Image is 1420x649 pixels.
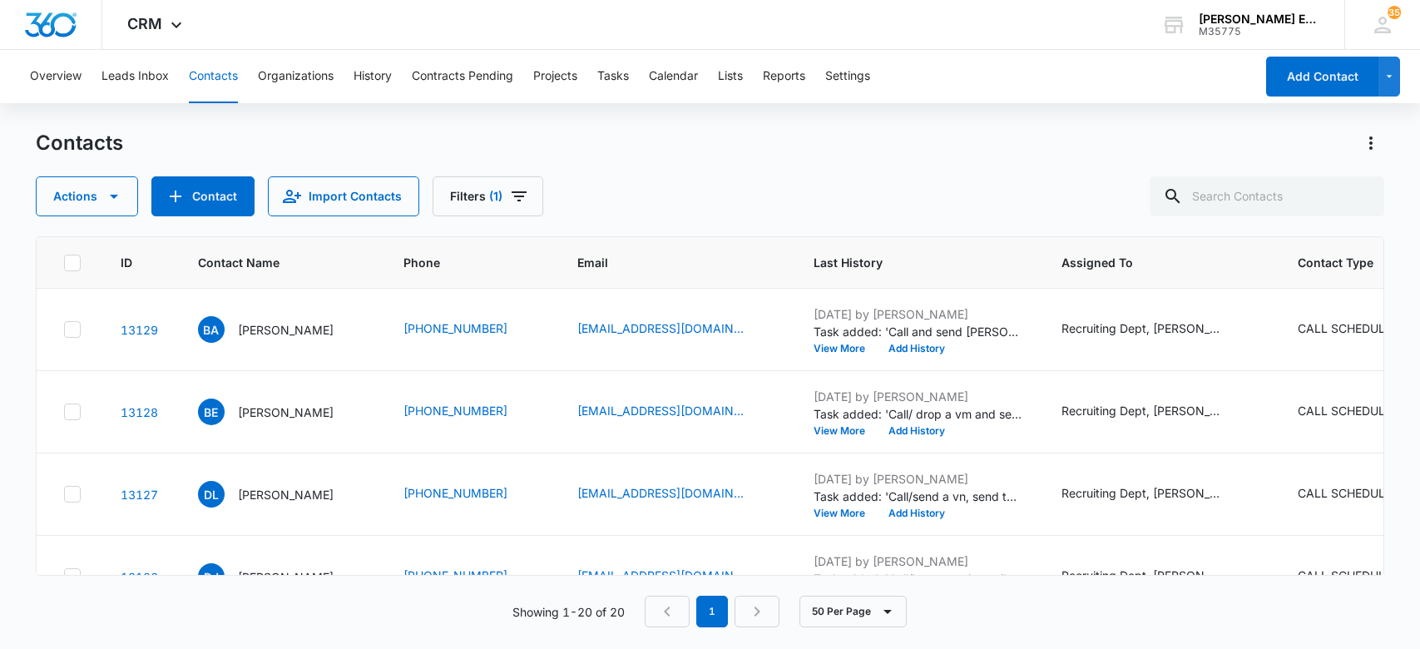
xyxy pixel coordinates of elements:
[814,570,1022,587] p: Task added: 'Call/leave a voicemail, leave the Calendly text '
[198,254,339,271] span: Contact Name
[36,131,123,156] h1: Contacts
[127,15,162,32] span: CRM
[238,321,334,339] p: [PERSON_NAME]
[577,484,774,504] div: Email - dribblescrabble77@gmail.com - Select to Edit Field
[1388,6,1401,19] span: 35
[268,176,419,216] button: Import Contacts
[121,570,158,584] a: Navigate to contact details page for Darren Johnson
[577,320,774,339] div: Email - bettyarellano702@gmail.com - Select to Edit Field
[151,176,255,216] button: Add Contact
[30,50,82,103] button: Overview
[814,323,1022,340] p: Task added: 'Call and send [PERSON_NAME] text'
[198,563,364,590] div: Contact Name - Darren Johnson - Select to Edit Field
[121,405,158,419] a: Navigate to contact details page for Bernard Etinger
[1061,567,1258,587] div: Assigned To - Recruiting Dept, Sandy Lynch - Select to Edit Field
[814,470,1022,488] p: [DATE] by [PERSON_NAME]
[198,316,225,343] span: BA
[814,552,1022,570] p: [DATE] by [PERSON_NAME]
[814,488,1022,505] p: Task added: 'Call/send a vn, send the calendly text '
[1061,484,1228,502] div: Recruiting Dept, [PERSON_NAME]
[238,404,334,421] p: [PERSON_NAME]
[1061,402,1258,422] div: Assigned To - Recruiting Dept, Sandy Lynch - Select to Edit Field
[238,486,334,503] p: [PERSON_NAME]
[198,481,364,508] div: Contact Name - Deneria Lindsey - Select to Edit Field
[198,399,364,425] div: Contact Name - Bernard Etinger - Select to Edit Field
[1061,320,1228,337] div: Recruiting Dept, [PERSON_NAME]
[814,344,877,354] button: View More
[814,305,1022,323] p: [DATE] by [PERSON_NAME]
[825,50,870,103] button: Settings
[1061,320,1258,339] div: Assigned To - Recruiting Dept, Sandy Lynch - Select to Edit Field
[198,399,225,425] span: BE
[403,484,537,504] div: Phone - (443) 743-6083 - Select to Edit Field
[814,426,877,436] button: View More
[489,191,502,202] span: (1)
[577,402,774,422] div: Email - Benitoetinger@gmail.com - Select to Edit Field
[433,176,543,216] button: Filters
[1199,12,1320,26] div: account name
[403,484,507,502] a: [PHONE_NUMBER]
[101,50,169,103] button: Leads Inbox
[814,508,877,518] button: View More
[877,508,957,518] button: Add History
[577,484,744,502] a: [EMAIL_ADDRESS][DOMAIN_NAME]
[121,323,158,337] a: Navigate to contact details page for Betty A ARELLANO
[814,405,1022,423] p: Task added: 'Call/ drop a vm and send the Calendly text'
[258,50,334,103] button: Organizations
[36,176,138,216] button: Actions
[649,50,698,103] button: Calendar
[1061,402,1228,419] div: Recruiting Dept, [PERSON_NAME]
[1061,567,1228,584] div: Recruiting Dept, [PERSON_NAME]
[763,50,805,103] button: Reports
[1061,254,1234,271] span: Assigned To
[238,568,334,586] p: [PERSON_NAME]
[814,254,997,271] span: Last History
[577,567,744,584] a: [EMAIL_ADDRESS][DOMAIN_NAME]
[403,320,537,339] div: Phone - (702) 409-5111 - Select to Edit Field
[403,254,513,271] span: Phone
[121,488,158,502] a: Navigate to contact details page for Deneria Lindsey
[403,567,537,587] div: Phone - (409) 365-3052 - Select to Edit Field
[814,388,1022,405] p: [DATE] by [PERSON_NAME]
[1199,26,1320,37] div: account id
[577,567,774,587] div: Email - Djohnson8650@gmail.com - Select to Edit Field
[577,320,744,337] a: [EMAIL_ADDRESS][DOMAIN_NAME]
[577,254,750,271] span: Email
[645,596,779,627] nav: Pagination
[121,254,134,271] span: ID
[1358,130,1384,156] button: Actions
[1150,176,1384,216] input: Search Contacts
[1061,484,1258,504] div: Assigned To - Recruiting Dept, Sandy Lynch - Select to Edit Field
[533,50,577,103] button: Projects
[412,50,513,103] button: Contracts Pending
[403,402,507,419] a: [PHONE_NUMBER]
[512,603,625,621] p: Showing 1-20 of 20
[198,481,225,508] span: DL
[799,596,907,627] button: 50 Per Page
[189,50,238,103] button: Contacts
[403,320,507,337] a: [PHONE_NUMBER]
[877,426,957,436] button: Add History
[696,596,728,627] em: 1
[198,563,225,590] span: DJ
[354,50,392,103] button: History
[403,567,507,584] a: [PHONE_NUMBER]
[403,402,537,422] div: Phone - (305) 684-1125 - Select to Edit Field
[198,316,364,343] div: Contact Name - Betty A ARELLANO - Select to Edit Field
[718,50,743,103] button: Lists
[1388,6,1401,19] div: notifications count
[1266,57,1378,97] button: Add Contact
[877,344,957,354] button: Add History
[597,50,629,103] button: Tasks
[577,402,744,419] a: [EMAIL_ADDRESS][DOMAIN_NAME]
